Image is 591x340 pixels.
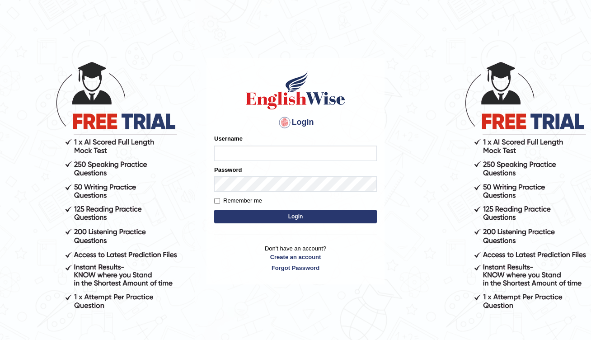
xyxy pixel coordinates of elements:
input: Remember me [214,198,220,204]
label: Password [214,165,242,174]
a: Create an account [214,253,377,261]
a: Forgot Password [214,264,377,272]
label: Username [214,134,243,143]
h4: Login [214,115,377,130]
p: Don't have an account? [214,244,377,272]
label: Remember me [214,196,262,205]
button: Login [214,210,377,223]
img: Logo of English Wise sign in for intelligent practice with AI [244,70,347,111]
